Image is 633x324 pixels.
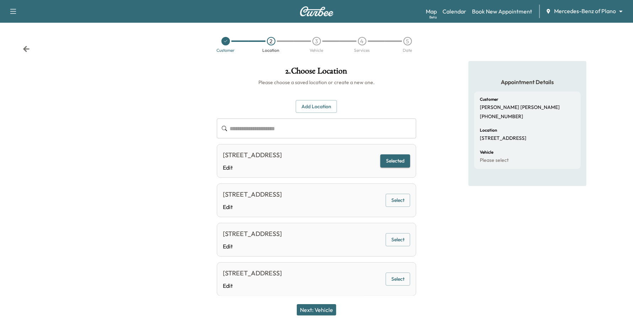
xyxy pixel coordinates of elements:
[386,233,410,246] button: Select
[442,7,466,16] a: Calendar
[354,48,370,53] div: Services
[300,6,334,16] img: Curbee Logo
[426,7,437,16] a: MapBeta
[480,104,560,111] p: [PERSON_NAME] [PERSON_NAME]
[217,67,417,79] h1: 2 . Choose Location
[403,48,412,53] div: Date
[480,128,497,132] h6: Location
[480,135,526,142] p: [STREET_ADDRESS]
[216,48,235,53] div: Customer
[217,79,417,86] h6: Please choose a saved location or create a new one.
[223,242,282,251] a: Edit
[23,45,30,53] div: Back
[223,150,282,160] div: [STREET_ADDRESS]
[429,15,437,20] div: Beta
[480,97,498,101] h6: Customer
[312,37,321,45] div: 3
[386,273,410,286] button: Select
[310,48,323,53] div: Vehicle
[380,154,410,168] button: Selected
[267,37,275,45] div: 2
[474,78,581,86] h5: Appointment Details
[472,7,532,16] a: Book New Appointment
[223,190,282,199] div: [STREET_ADDRESS]
[480,157,509,164] p: Please select
[480,114,523,120] p: [PHONE_NUMBER]
[358,37,366,45] div: 4
[554,7,616,15] span: Mercedes-Benz of Plano
[263,48,280,53] div: Location
[297,304,336,315] button: Next: Vehicle
[223,229,282,239] div: [STREET_ADDRESS]
[223,268,282,278] div: [STREET_ADDRESS]
[386,194,410,207] button: Select
[403,37,412,45] div: 5
[223,281,282,290] a: Edit
[480,150,493,154] h6: Vehicle
[223,163,282,172] a: Edit
[296,100,337,113] button: Add Location
[223,203,282,211] a: Edit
